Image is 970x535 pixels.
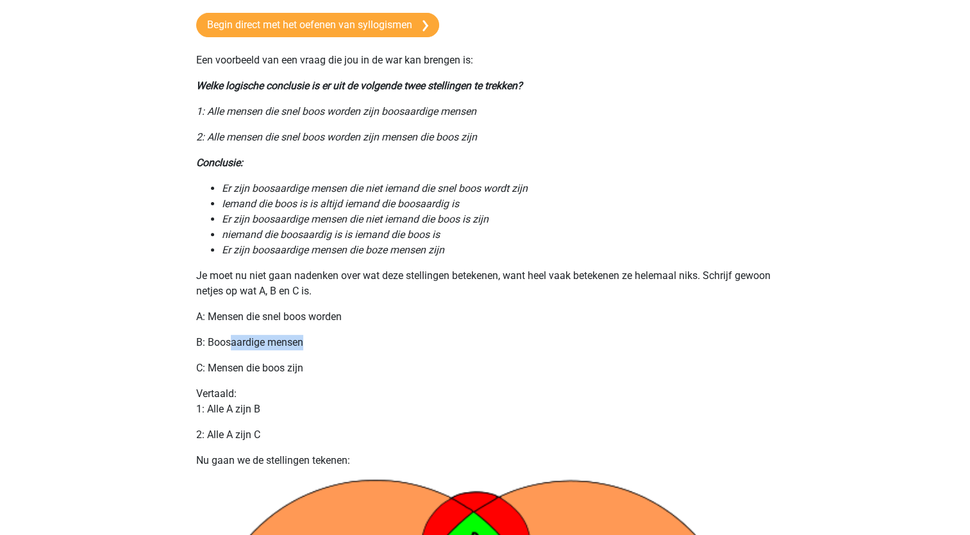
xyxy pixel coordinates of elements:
[222,244,444,256] i: Er zijn boosaardige mensen die boze mensen zijn
[196,268,774,299] p: Je moet nu niet gaan nadenken over wat deze stellingen betekenen, want heel vaak betekenen ze hel...
[196,13,439,37] a: Begin direct met het oefenen van syllogismen
[222,182,528,194] i: Er zijn boosaardige mensen die niet iemand die snel boos wordt zijn
[196,80,523,92] i: Welke logische conclusie is er uit de volgende twee stellingen te trekken?
[196,361,774,376] p: C: Mensen die boos zijn
[222,228,440,241] i: niemand die boosaardig is is iemand die boos is
[196,386,774,417] p: Vertaald: 1: Alle A zijn B
[222,213,489,225] i: Er zijn boosaardige mensen die niet iemand die boos is zijn
[196,157,243,169] i: Conclusie:
[196,105,476,117] i: 1: Alle mensen die snel boos worden zijn boosaardige mensen
[222,198,459,210] i: Iemand die boos is is altijd iemand die boosaardig is
[196,309,774,325] p: A: Mensen die snel boos worden
[196,453,774,468] p: Nu gaan we de stellingen tekenen:
[196,53,774,68] p: Een voorbeeld van een vraag die jou in de war kan brengen is:
[196,427,774,443] p: 2: Alle A zijn C
[196,335,774,350] p: B: Boosaardige mensen
[422,20,428,31] img: arrow-right.e5bd35279c78.svg
[196,131,477,143] i: 2: Alle mensen die snel boos worden zijn mensen die boos zijn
